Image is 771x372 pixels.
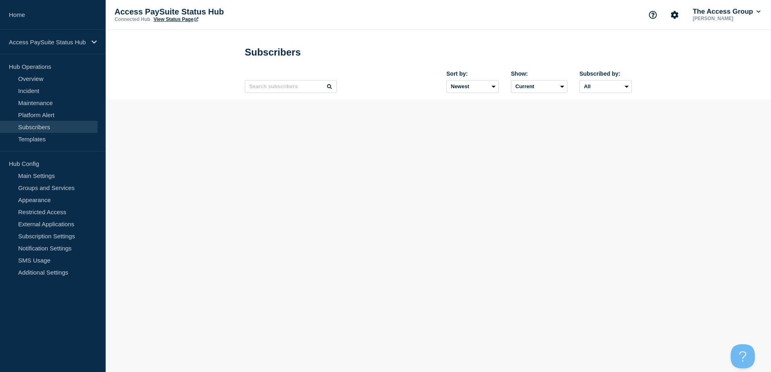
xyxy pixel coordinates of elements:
[154,17,198,22] a: View Status Page
[579,70,632,77] div: Subscribed by:
[446,70,499,77] div: Sort by:
[511,80,567,93] select: Deleted
[691,16,762,21] p: [PERSON_NAME]
[245,47,301,58] h1: Subscribers
[511,70,567,77] div: Show:
[644,6,661,23] button: Support
[245,80,337,93] input: Search subscribers
[579,80,632,93] select: Subscribed by
[666,6,683,23] button: Account settings
[691,8,762,16] button: The Access Group
[115,7,276,17] p: Access PaySuite Status Hub
[446,80,499,93] select: Sort by
[731,344,755,368] iframe: Help Scout Beacon - Open
[115,17,150,22] p: Connected Hub
[9,39,86,45] p: Access PaySuite Status Hub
